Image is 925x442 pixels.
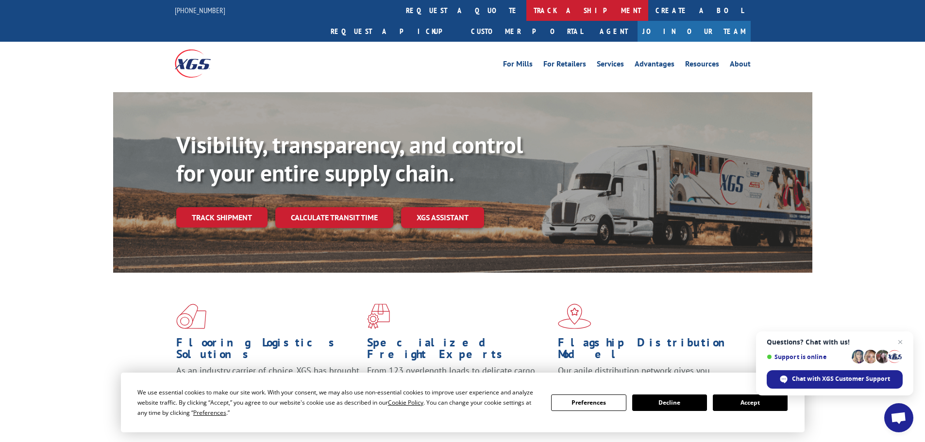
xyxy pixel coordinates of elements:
a: XGS ASSISTANT [401,207,484,228]
div: Chat with XGS Customer Support [767,370,903,389]
div: Open chat [884,403,913,432]
div: Cookie Consent Prompt [121,373,805,432]
a: For Retailers [543,60,586,71]
a: Request a pickup [323,21,464,42]
a: Services [597,60,624,71]
img: xgs-icon-flagship-distribution-model-red [558,304,591,329]
a: Track shipment [176,207,268,228]
span: Questions? Chat with us! [767,338,903,346]
a: Agent [590,21,638,42]
a: Advantages [635,60,674,71]
img: xgs-icon-total-supply-chain-intelligence-red [176,304,206,329]
a: Calculate transit time [275,207,393,228]
b: Visibility, transparency, and control for your entire supply chain. [176,130,523,188]
span: Preferences [193,409,226,417]
a: About [730,60,751,71]
button: Accept [713,394,788,411]
span: Our agile distribution network gives you nationwide inventory management on demand. [558,365,737,388]
span: Chat with XGS Customer Support [792,375,890,383]
span: As an industry carrier of choice, XGS has brought innovation and dedication to flooring logistics... [176,365,359,399]
h1: Flagship Distribution Model [558,337,741,365]
span: Support is online [767,353,848,360]
h1: Flooring Logistics Solutions [176,337,360,365]
p: From 123 overlength loads to delicate cargo, our experienced staff knows the best way to move you... [367,365,551,408]
button: Preferences [551,394,626,411]
a: For Mills [503,60,533,71]
button: Decline [632,394,707,411]
div: We use essential cookies to make our site work. With your consent, we may also use non-essential ... [137,387,539,418]
img: xgs-icon-focused-on-flooring-red [367,304,390,329]
a: Resources [685,60,719,71]
a: Customer Portal [464,21,590,42]
span: Close chat [894,336,906,348]
a: Join Our Team [638,21,751,42]
a: [PHONE_NUMBER] [175,5,225,15]
h1: Specialized Freight Experts [367,337,551,365]
span: Cookie Policy [388,398,423,407]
